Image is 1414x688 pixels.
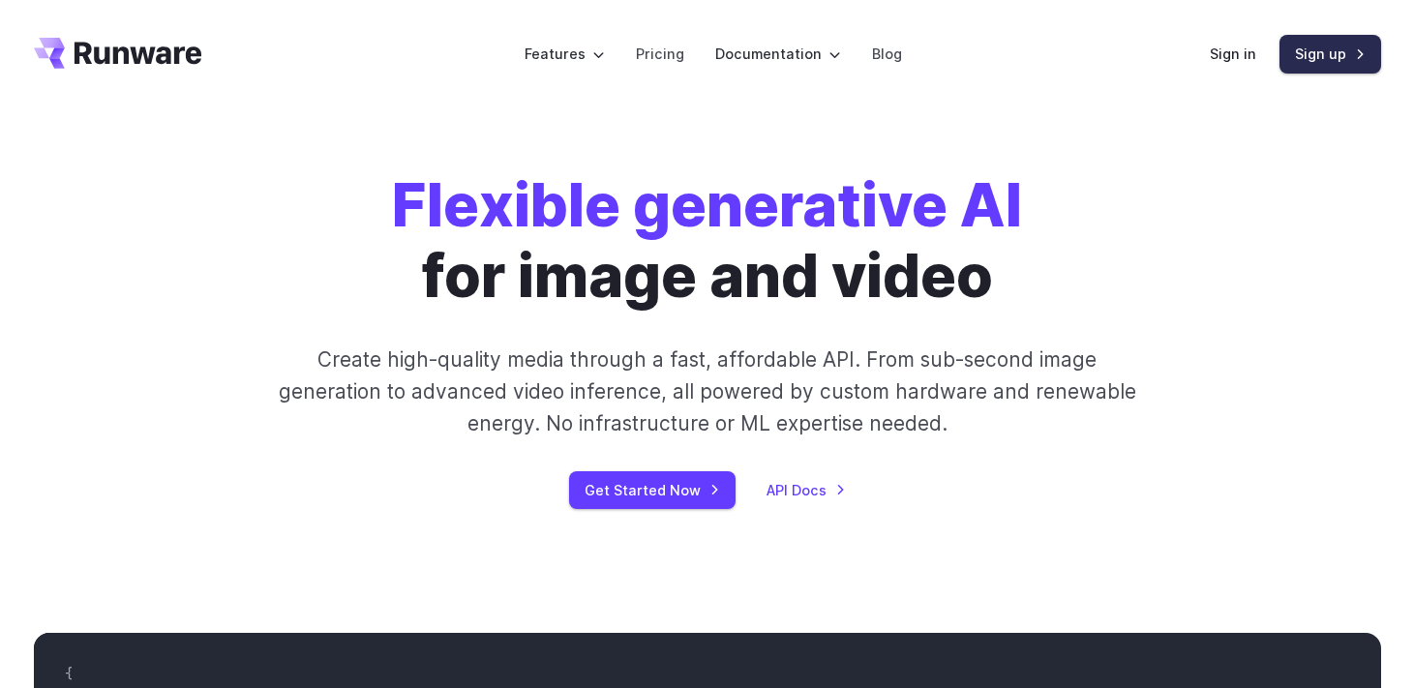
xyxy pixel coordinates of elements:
[1279,35,1381,73] a: Sign up
[525,43,605,65] label: Features
[767,479,846,501] a: API Docs
[392,170,1022,313] h1: for image and video
[34,38,202,69] a: Go to /
[65,665,73,682] span: {
[636,43,684,65] a: Pricing
[392,169,1022,241] strong: Flexible generative AI
[715,43,841,65] label: Documentation
[1210,43,1256,65] a: Sign in
[276,344,1138,440] p: Create high-quality media through a fast, affordable API. From sub-second image generation to adv...
[872,43,902,65] a: Blog
[569,471,736,509] a: Get Started Now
